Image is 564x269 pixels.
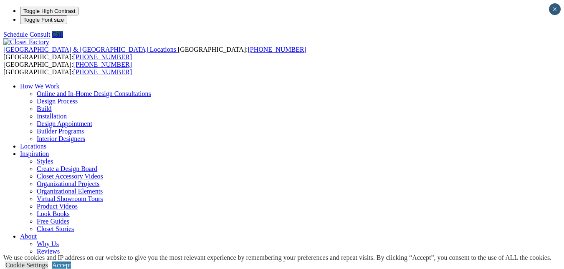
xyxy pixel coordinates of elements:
a: Inspiration [20,150,49,157]
a: Why Us [37,240,59,247]
a: Design Process [37,98,78,105]
span: Toggle Font size [23,17,64,23]
a: Schedule Consult [3,31,50,38]
a: Closet Accessory Videos [37,173,103,180]
button: Toggle Font size [20,15,67,24]
a: Reviews [37,248,60,255]
a: Product Videos [37,203,78,210]
a: Call [52,31,63,38]
span: [GEOGRAPHIC_DATA]: [GEOGRAPHIC_DATA]: [3,46,306,60]
a: Build [37,105,52,112]
a: Free Guides [37,218,69,225]
a: Organizational Projects [37,180,99,187]
a: Look Books [37,210,70,217]
a: [PHONE_NUMBER] [73,61,132,68]
a: [PHONE_NUMBER] [248,46,306,53]
a: How We Work [20,83,60,90]
img: Closet Factory [3,38,49,46]
a: Create a Design Board [37,165,97,172]
button: Close [549,3,561,15]
a: Accept [52,261,71,269]
a: Installation [37,113,67,120]
a: Design Appointment [37,120,92,127]
span: [GEOGRAPHIC_DATA] & [GEOGRAPHIC_DATA] Locations [3,46,176,53]
a: Locations [20,143,46,150]
a: Virtual Showroom Tours [37,195,103,202]
span: [GEOGRAPHIC_DATA]: [GEOGRAPHIC_DATA]: [3,61,132,75]
span: Toggle High Contrast [23,8,75,14]
a: [PHONE_NUMBER] [73,68,132,75]
a: Interior Designers [37,135,85,142]
a: Cookie Settings [5,261,48,269]
a: About [20,233,37,240]
a: [PHONE_NUMBER] [73,53,132,60]
div: We use cookies and IP address on our website to give you the most relevant experience by remember... [3,254,551,261]
a: Organizational Elements [37,188,103,195]
a: Styles [37,158,53,165]
button: Toggle High Contrast [20,7,78,15]
a: [GEOGRAPHIC_DATA] & [GEOGRAPHIC_DATA] Locations [3,46,178,53]
a: Closet Stories [37,225,74,232]
a: Online and In-Home Design Consultations [37,90,151,97]
a: Builder Programs [37,128,84,135]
